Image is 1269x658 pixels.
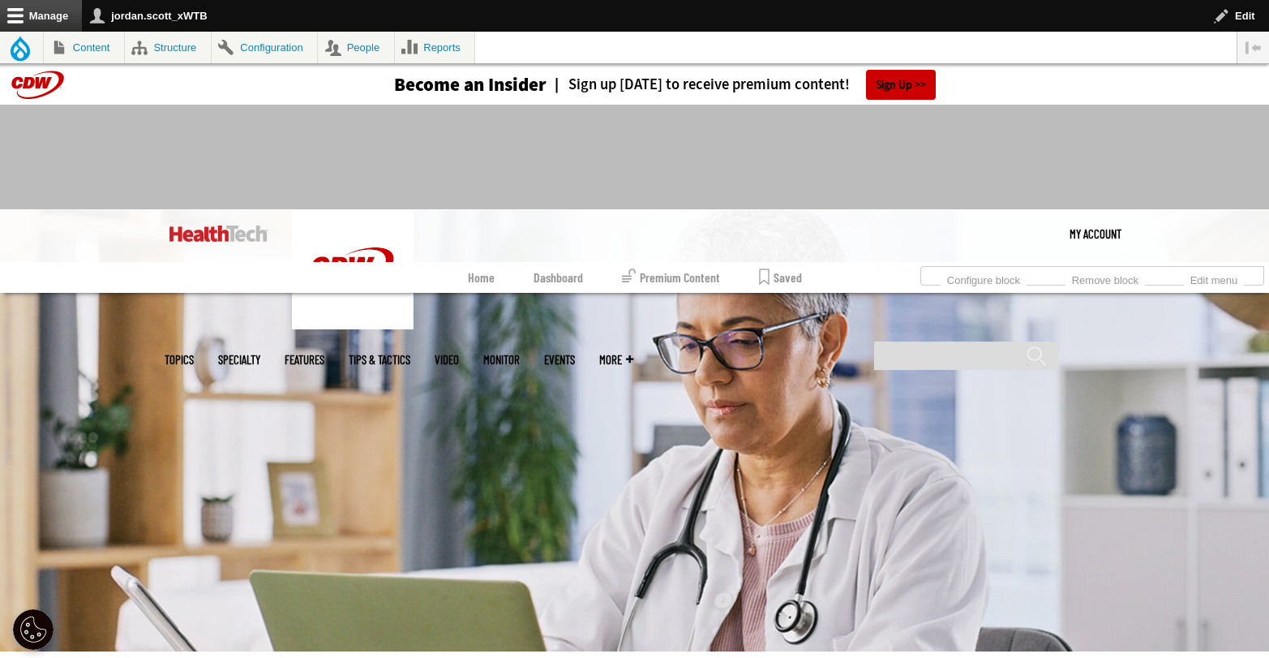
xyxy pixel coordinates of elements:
a: Premium Content [622,262,720,293]
a: Configuration [212,32,317,63]
iframe: advertisement [340,121,930,194]
a: Dashboard [534,262,583,293]
span: Specialty [218,354,260,366]
a: CDW [292,316,414,333]
img: Home [292,209,414,329]
div: User menu [1070,209,1121,258]
a: Video [435,354,459,366]
a: People [318,32,394,63]
a: Sign up [DATE] to receive premium content! [547,77,850,92]
button: Vertical orientation [1237,32,1269,63]
a: Events [544,354,575,366]
a: Reports [395,32,475,63]
a: Edit menu [1184,269,1244,287]
span: More [599,354,633,366]
img: Home [169,226,268,242]
a: My Account [1070,209,1121,258]
a: Become an Insider [333,75,547,94]
div: Cookie Settings [13,609,54,650]
span: Topics [165,354,194,366]
a: Content [44,32,124,63]
a: MonITor [483,354,520,366]
h3: Become an Insider [394,75,547,94]
a: Tips & Tactics [349,354,410,366]
a: Remove block [1065,269,1145,287]
a: Features [285,354,324,366]
a: Sign Up [866,70,936,100]
a: Home [468,262,495,293]
a: Saved [759,262,802,293]
a: Structure [125,32,211,63]
button: Open Preferences [13,609,54,650]
a: Configure block [941,269,1027,287]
